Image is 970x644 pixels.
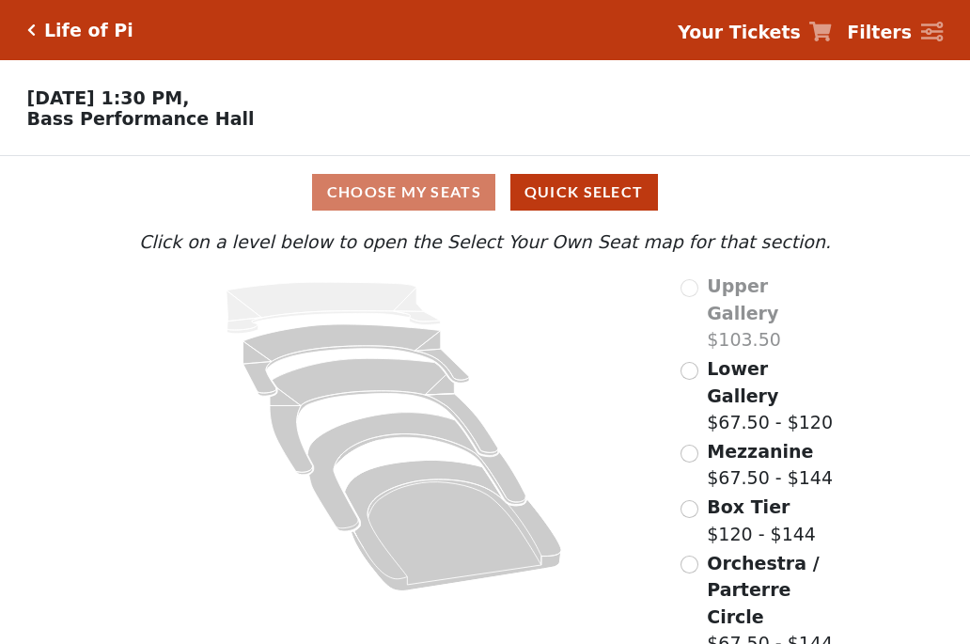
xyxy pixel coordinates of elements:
[227,282,441,334] path: Upper Gallery - Seats Available: 0
[510,174,658,211] button: Quick Select
[707,358,778,406] span: Lower Gallery
[134,228,836,256] p: Click on a level below to open the Select Your Own Seat map for that section.
[847,19,943,46] a: Filters
[707,355,836,436] label: $67.50 - $120
[44,20,133,41] h5: Life of Pi
[707,496,790,517] span: Box Tier
[707,494,816,547] label: $120 - $144
[678,22,801,42] strong: Your Tickets
[707,553,819,627] span: Orchestra / Parterre Circle
[27,24,36,37] a: Click here to go back to filters
[707,273,836,353] label: $103.50
[707,441,813,462] span: Mezzanine
[678,19,832,46] a: Your Tickets
[345,461,562,591] path: Orchestra / Parterre Circle - Seats Available: 13
[707,275,778,323] span: Upper Gallery
[243,324,470,396] path: Lower Gallery - Seats Available: 97
[707,438,833,492] label: $67.50 - $144
[847,22,912,42] strong: Filters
